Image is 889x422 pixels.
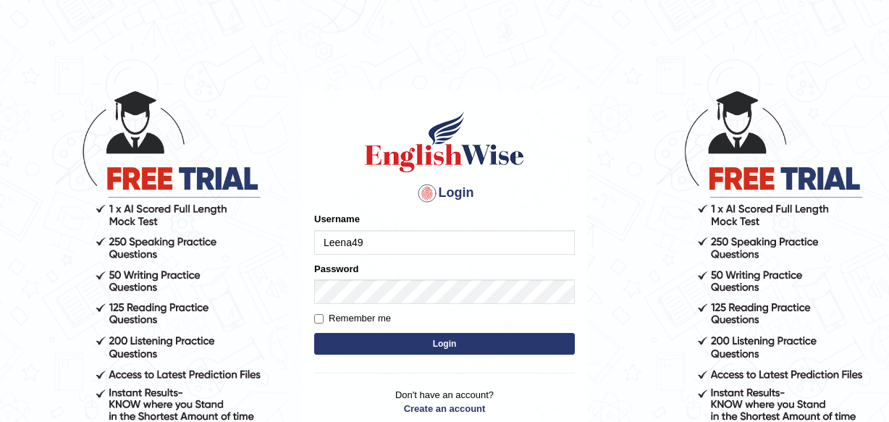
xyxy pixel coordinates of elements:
[314,333,575,355] button: Login
[362,109,527,174] img: Logo of English Wise sign in for intelligent practice with AI
[314,262,358,276] label: Password
[314,212,360,226] label: Username
[314,182,575,205] h4: Login
[314,311,391,326] label: Remember me
[314,314,324,324] input: Remember me
[314,402,575,415] a: Create an account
